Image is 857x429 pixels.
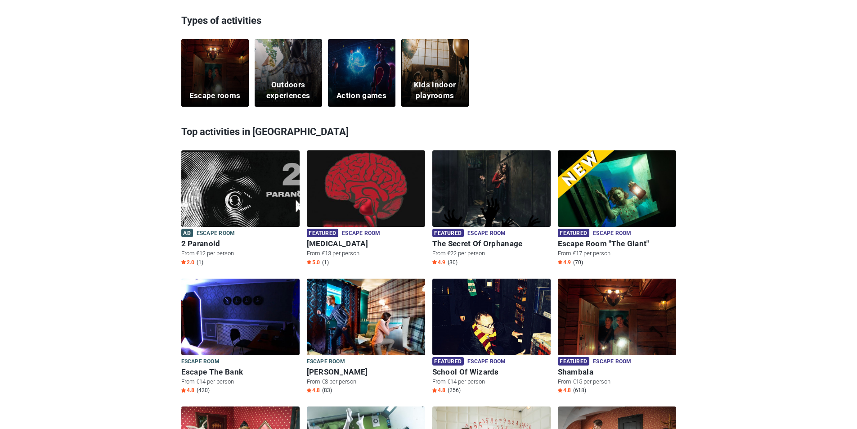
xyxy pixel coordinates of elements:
[181,259,194,266] span: 2.0
[307,378,425,386] p: From €8 per person
[558,279,676,366] img: Shambala
[181,14,676,32] h3: Types of activities
[307,388,311,393] img: Star
[467,357,506,367] span: Escape room
[328,39,395,107] a: Action games
[593,357,631,367] span: Escape room
[307,367,425,377] h6: [PERSON_NAME]
[432,378,551,386] p: From €14 per person
[558,259,571,266] span: 4.9
[260,80,316,101] h5: Outdoors experiences
[432,150,551,238] img: The Secret Of Orphanage
[181,120,676,144] h3: Top activities in [GEOGRAPHIC_DATA]
[558,229,589,237] span: Featured
[181,279,300,396] a: Escape The Bank Escape room Escape The Bank From €14 per person Star4.8 (420)
[181,150,300,268] a: 2 Paranoid Ad Escape room 2 Paranoid From €12 per person Star2.0 (1)
[558,150,676,268] a: Escape Room "The Giant" Featured Escape room Escape Room "The Giant" From €17 per person Star4.9 ...
[573,387,586,394] span: (618)
[307,239,425,248] h6: [MEDICAL_DATA]
[181,279,300,366] img: Escape The Bank
[448,259,458,266] span: (30)
[307,150,425,268] a: Paranoia Featured Escape room [MEDICAL_DATA] From €13 per person Star5.0 (1)
[558,378,676,386] p: From €15 per person
[558,249,676,257] p: From €17 per person
[432,279,551,366] img: School Of Wizards
[558,260,562,264] img: Star
[322,387,332,394] span: (83)
[181,239,300,248] h6: 2 Paranoid
[197,229,235,239] span: Escape room
[181,357,220,367] span: Escape room
[181,229,193,237] span: Ad
[181,39,249,107] a: Escape rooms
[307,279,425,366] img: Sherlock Holmes
[558,388,562,393] img: Star
[448,387,461,394] span: (256)
[558,387,571,394] span: 4.8
[432,357,464,366] span: Featured
[322,259,329,266] span: (1)
[337,90,386,101] h5: Action games
[558,279,676,396] a: Shambala Featured Escape room Shambala From €15 per person Star4.8 (618)
[197,387,210,394] span: (420)
[432,367,551,377] h6: School Of Wizards
[181,249,300,257] p: From €12 per person
[432,150,551,268] a: The Secret Of Orphanage Featured Escape room The Secret Of Orphanage From €22 per person Star4.9 ...
[181,387,194,394] span: 4.8
[307,249,425,257] p: From €13 per person
[558,357,589,366] span: Featured
[181,367,300,377] h6: Escape The Bank
[307,150,425,238] img: Paranoia
[432,388,437,393] img: Star
[342,229,380,239] span: Escape room
[573,259,583,266] span: (70)
[181,388,186,393] img: Star
[432,249,551,257] p: From €22 per person
[558,239,676,248] h6: Escape Room "The Giant"
[558,367,676,377] h6: Shambala
[432,387,445,394] span: 4.8
[197,259,203,266] span: (1)
[181,378,300,386] p: From €14 per person
[432,259,445,266] span: 4.9
[255,39,322,107] a: Outdoors experiences
[593,229,631,239] span: Escape room
[307,229,338,237] span: Featured
[307,357,345,367] span: Escape room
[307,279,425,396] a: Sherlock Holmes Escape room [PERSON_NAME] From €8 per person Star4.8 (83)
[307,259,320,266] span: 5.0
[407,80,463,101] h5: Kids indoor playrooms
[181,260,186,264] img: Star
[432,229,464,237] span: Featured
[401,39,469,107] a: Kids indoor playrooms
[307,260,311,264] img: Star
[432,279,551,396] a: School Of Wizards Featured Escape room School Of Wizards From €14 per person Star4.8 (256)
[307,387,320,394] span: 4.8
[467,229,506,239] span: Escape room
[432,260,437,264] img: Star
[558,150,676,238] img: Escape Room "The Giant"
[432,239,551,248] h6: The Secret Of Orphanage
[189,90,241,101] h5: Escape rooms
[181,150,300,238] img: 2 Paranoid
